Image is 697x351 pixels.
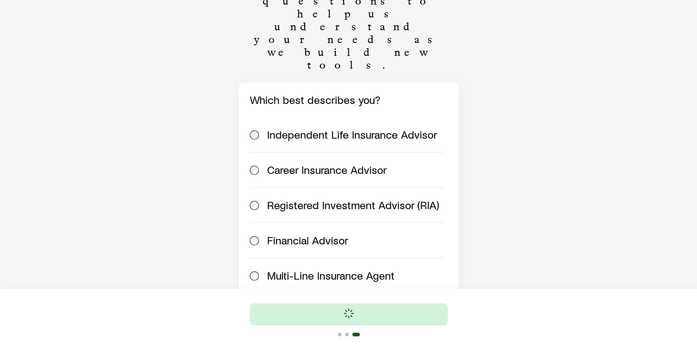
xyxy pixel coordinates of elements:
input: Multi-Line Insurance Agent [250,271,259,281]
input: Independent Life Insurance Advisor [250,130,259,140]
span: Registered Investment Advisor (RIA) [267,199,439,211]
p: Which best describes you? [250,93,448,106]
span: Multi-Line Insurance Agent [267,269,395,282]
span: Career Insurance Advisor [267,163,387,176]
input: Financial Advisor [250,236,259,245]
input: Registered Investment Advisor (RIA) [250,201,259,210]
input: Career Insurance Advisor [250,166,259,175]
span: Independent Life Insurance Advisor [267,128,437,141]
span: Financial Advisor [267,234,348,247]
